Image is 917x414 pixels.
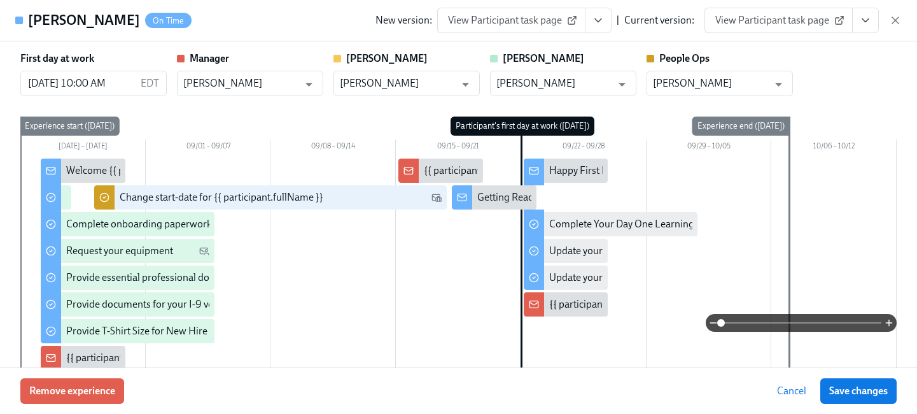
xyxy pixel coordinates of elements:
div: Participant's first day at work ([DATE]) [451,117,594,136]
strong: [PERSON_NAME] [346,52,428,64]
span: Remove experience [29,385,115,397]
span: View Participant task page [715,14,842,27]
div: Complete Your Day One Learning Path [549,217,717,231]
button: Open [456,75,475,94]
svg: Work Email [431,192,442,203]
a: View Participant task page [704,8,853,33]
div: Update your Email Signature [549,271,673,285]
div: 09/01 – 09/07 [146,139,271,156]
strong: Manager [190,52,229,64]
div: Happy First Day {{ participant.firstName }}! [549,164,736,178]
div: Current version: [624,13,694,27]
span: View Participant task page [448,14,575,27]
div: Experience end ([DATE]) [692,117,790,136]
button: Open [612,75,632,94]
div: 09/15 – 09/21 [396,139,521,156]
button: Save changes [820,378,897,404]
div: Provide essential professional documentation [66,271,265,285]
button: View task page [585,8,612,33]
button: Remove experience [20,378,124,404]
div: Update your Linkedin profile [549,244,673,258]
strong: People Ops [659,52,710,64]
p: EDT [141,76,159,90]
span: Save changes [829,385,888,397]
button: Open [299,75,319,94]
div: Welcome {{ participant.firstName }}! [66,164,225,178]
div: Provide documents for your I-9 verification [66,297,252,311]
button: Cancel [768,378,815,404]
div: Complete your background check in Checkr [66,190,255,204]
button: View task page [852,8,879,33]
div: {{ participant.fullName }} starts in a week 🎉 [424,164,616,178]
svg: Personal Email [199,246,209,256]
div: 09/08 – 09/14 [270,139,396,156]
label: First day at work [20,52,94,66]
div: Complete onboarding paperwork in [GEOGRAPHIC_DATA] [66,217,323,231]
div: Change start-date for {{ participant.fullName }} [120,190,323,204]
div: 09/29 – 10/05 [647,139,772,156]
div: New version: [375,13,432,27]
span: On Time [145,16,192,25]
button: Open [769,75,788,94]
div: [DATE] – [DATE] [20,139,146,156]
a: View Participant task page [437,8,585,33]
span: Cancel [777,385,806,397]
div: Getting Ready for Onboarding [477,190,608,204]
div: Experience start ([DATE]) [20,117,120,136]
div: 10/06 – 10/12 [771,139,897,156]
div: {{ participant.fullName }} Starting! [66,351,215,365]
div: {{ participant.firstName }} starts [DATE]! [549,297,724,311]
h4: [PERSON_NAME] [28,11,140,30]
strong: [PERSON_NAME] [503,52,584,64]
div: | [617,13,619,27]
div: Request your equipment [66,244,173,258]
div: 09/22 – 09/28 [521,139,647,156]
